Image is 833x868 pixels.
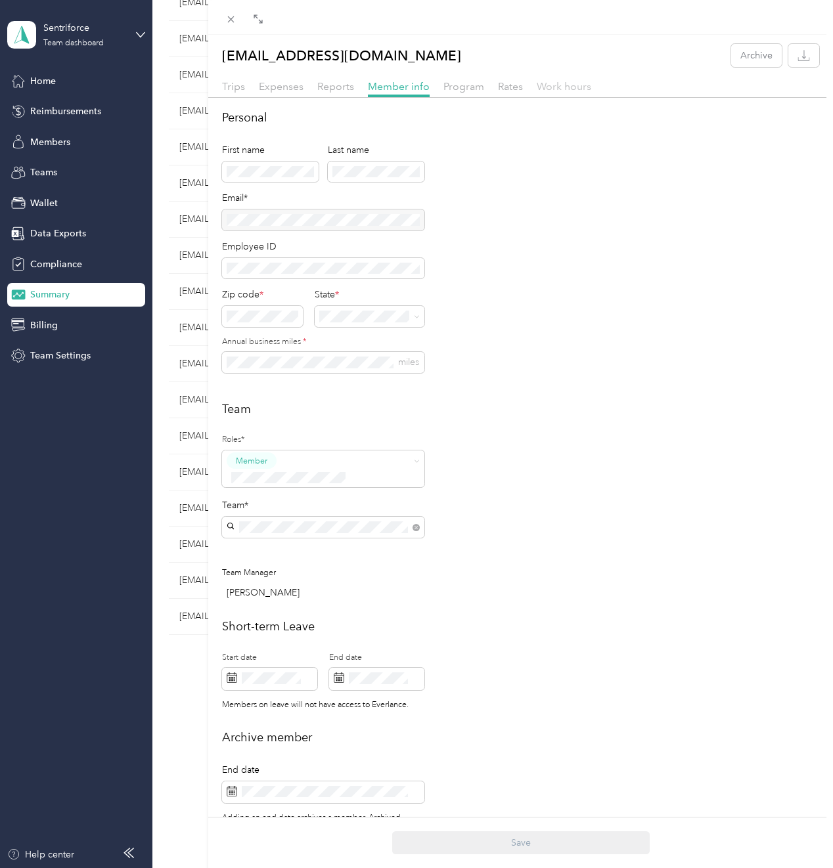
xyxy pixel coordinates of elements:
span: Team Manager [222,568,276,578]
span: Member [236,455,267,467]
label: End date [329,652,424,664]
h2: Short-term Leave [222,618,819,636]
div: State [315,288,424,301]
span: miles [398,357,419,368]
h2: Archive member [222,729,819,747]
div: Members on leave will not have access to Everlance. [222,699,443,711]
div: Team* [222,498,424,512]
div: End date [222,763,424,777]
span: Rates [498,80,523,93]
h2: Team [222,401,819,418]
label: Start date [222,652,317,664]
div: Last name [328,143,424,157]
label: Roles* [222,434,424,446]
span: Expenses [259,80,304,93]
span: Member info [368,80,430,93]
iframe: Everlance-gr Chat Button Frame [759,794,833,868]
span: Trips [222,80,245,93]
h2: Personal [222,109,819,127]
div: [PERSON_NAME] [227,586,424,599]
div: Adding an end date archives a member. Archived members will lose access to Everlance 30 days afte... [222,812,424,863]
span: Program [443,80,484,93]
button: Member [227,452,277,469]
button: Archive [731,44,782,67]
span: Reports [317,80,354,93]
div: First name [222,143,319,157]
div: Employee ID [222,240,424,253]
span: Work hours [537,80,591,93]
div: Zip code [222,288,303,301]
div: Email* [222,191,424,205]
p: [EMAIL_ADDRESS][DOMAIN_NAME] [222,44,461,67]
label: Annual business miles [222,336,424,348]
